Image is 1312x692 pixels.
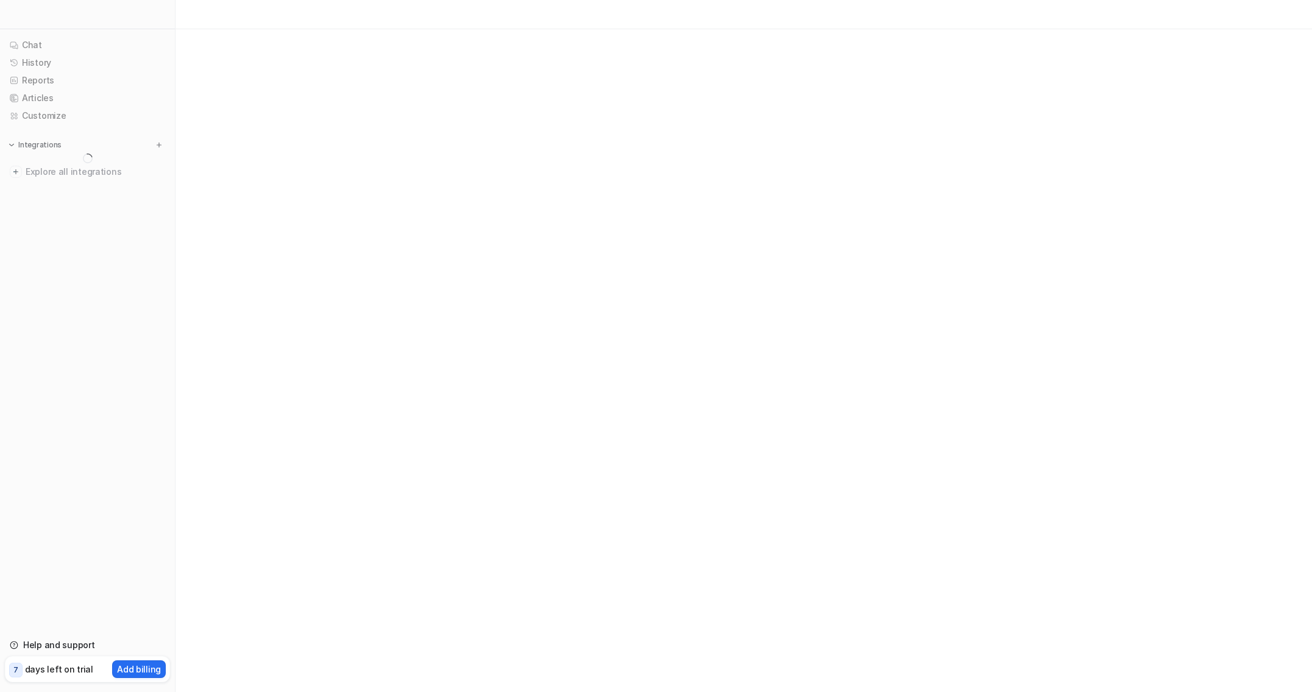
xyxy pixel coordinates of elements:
[26,162,165,182] span: Explore all integrations
[13,665,18,676] p: 7
[5,637,170,654] a: Help and support
[5,163,170,180] a: Explore all integrations
[18,140,62,150] p: Integrations
[5,37,170,54] a: Chat
[5,90,170,107] a: Articles
[112,660,166,678] button: Add billing
[10,166,22,178] img: explore all integrations
[5,107,170,124] a: Customize
[155,141,163,149] img: menu_add.svg
[117,663,161,676] p: Add billing
[7,141,16,149] img: expand menu
[25,663,93,676] p: days left on trial
[5,139,65,151] button: Integrations
[5,54,170,71] a: History
[5,72,170,89] a: Reports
